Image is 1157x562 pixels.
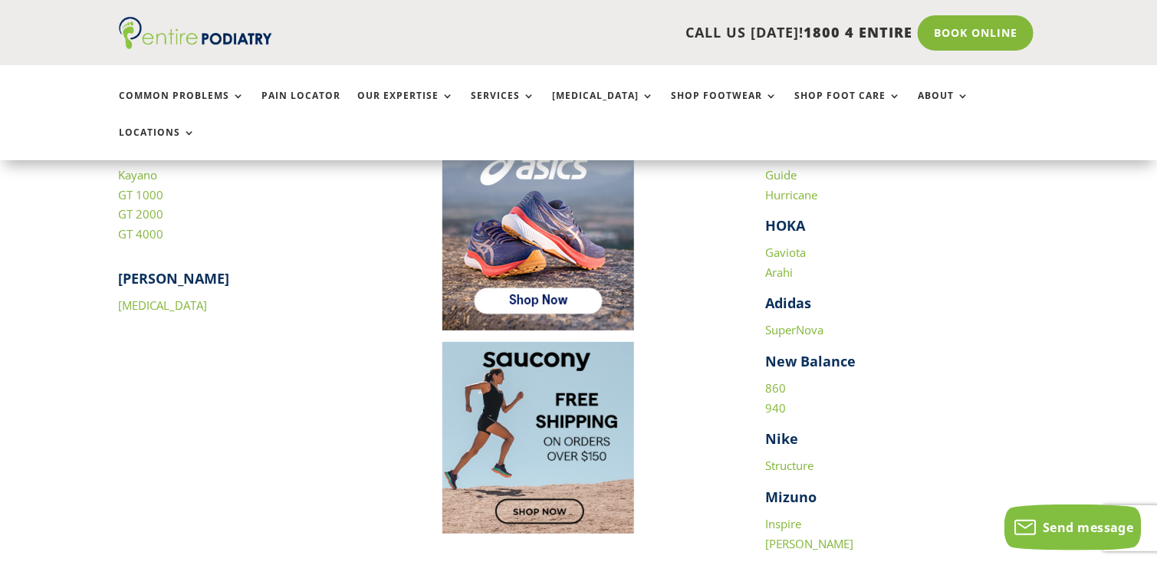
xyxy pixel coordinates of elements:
a: Hurricane [766,187,818,202]
strong: HOKA [766,216,806,235]
a: Inspire [766,516,802,531]
a: GT 2000 [119,206,164,222]
a: Structure [766,458,814,473]
strong: New Balance [766,352,856,370]
a: Guide [766,167,797,182]
p: CALL US [DATE]! [331,23,912,43]
img: logo (1) [119,17,272,49]
a: [MEDICAL_DATA] [552,90,654,123]
a: 860 [766,380,787,396]
a: Arahi [766,265,794,280]
a: Locations [119,127,196,160]
span: 1800 4 ENTIRE [804,23,912,41]
a: Pain Locator [261,90,340,123]
strong: Nike [766,429,799,448]
a: [PERSON_NAME] [766,536,854,551]
a: 940 [766,400,787,416]
a: GT 1000 [119,187,164,202]
strong: [PERSON_NAME] [119,269,230,288]
a: SuperNova [766,322,824,337]
strong: Adidas [766,294,812,312]
strong: Mizuno [766,488,817,506]
a: Book Online [918,15,1034,51]
a: Services [471,90,535,123]
a: Our Expertise [357,90,454,123]
a: Gaviota [766,245,807,260]
a: [MEDICAL_DATA] [119,297,208,313]
a: Common Problems [119,90,245,123]
a: Entire Podiatry [119,37,272,52]
a: GT 4000 [119,226,164,242]
a: Shop Foot Care [794,90,901,123]
span: Send message [1043,519,1134,536]
a: About [918,90,969,123]
a: Shop Footwear [671,90,777,123]
a: Kayano [119,167,158,182]
button: Send message [1004,504,1142,550]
